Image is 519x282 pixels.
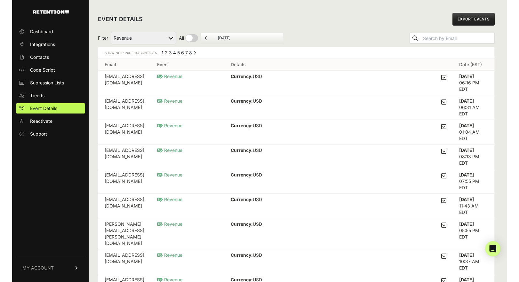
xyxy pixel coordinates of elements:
span: 147 [122,51,127,55]
a: Event Details [4,103,73,114]
td: 07:55 PM EDT [441,169,482,194]
a: Page 7 [173,50,176,55]
span: 1 - 20 [108,51,117,55]
select: Filter [99,32,164,44]
td: [EMAIL_ADDRESS][DOMAIN_NAME] [86,71,139,95]
a: Trends [4,90,73,101]
th: Event [139,59,212,71]
span: Integrations [18,41,43,48]
a: Page 4 [161,50,164,55]
p: USD [219,252,273,258]
p: USD [219,122,271,129]
strong: [DATE] [447,172,462,177]
p: USD [219,73,272,80]
em: Page 1 [149,50,151,55]
td: 10:37 AM EDT [441,249,482,274]
strong: Currency: [219,221,241,227]
span: Revenue [145,74,170,79]
span: Code Script [18,67,43,73]
span: Contacts [18,54,37,60]
td: 06:31 AM EDT [441,95,482,120]
a: Code Script [4,65,73,75]
strong: [DATE] [447,123,462,128]
span: Dashboard [18,28,41,35]
td: [EMAIL_ADDRESS][DOMAIN_NAME] [86,95,139,120]
td: 11:43 AM EDT [441,194,482,218]
a: Page 3 [157,50,160,55]
a: Support [4,129,73,139]
p: USD [219,196,273,203]
a: Reactivate [4,116,73,126]
td: [EMAIL_ADDRESS][DOMAIN_NAME] [86,249,139,274]
span: Revenue [145,197,170,202]
td: [PERSON_NAME][EMAIL_ADDRESS][PERSON_NAME][DOMAIN_NAME] [86,218,139,249]
span: Reactivate [18,118,40,124]
span: Revenue [145,221,170,227]
th: Details [212,59,441,71]
a: EXPORT EVENTS [440,13,483,26]
td: [EMAIL_ADDRESS][DOMAIN_NAME] [86,145,139,169]
td: [EMAIL_ADDRESS][DOMAIN_NAME] [86,120,139,145]
span: Filter [86,35,96,41]
strong: [DATE] [447,74,462,79]
span: Revenue [145,147,170,153]
strong: Currency: [219,98,241,104]
strong: Currency: [219,197,241,202]
a: Page 8 [177,50,180,55]
th: Date (EST) [441,59,482,71]
p: USD [219,147,272,153]
th: Email [86,59,139,71]
a: Page 5 [165,50,168,55]
strong: [DATE] [447,252,462,258]
td: 05:55 PM EDT [441,218,482,249]
span: Event Details [18,105,45,112]
p: USD [219,172,272,178]
span: Revenue [145,172,170,177]
p: USD [219,221,271,227]
a: Dashboard [4,27,73,37]
div: Pagination [148,50,184,58]
a: Integrations [4,39,73,50]
span: MY ACCOUNT [10,265,42,271]
strong: Currency: [219,172,241,177]
p: USD [219,98,270,104]
strong: [DATE] [447,221,462,227]
span: Revenue [145,123,170,128]
span: Revenue [145,252,170,258]
strong: Currency: [219,74,241,79]
strong: Currency: [219,147,241,153]
span: Revenue [145,98,170,104]
td: 08:13 PM EDT [441,145,482,169]
span: Contacts. [121,51,146,55]
span: Supression Lists [18,80,52,86]
img: Retention.com [21,10,57,14]
span: Support [18,131,35,137]
td: 06:16 PM EDT [441,71,482,95]
strong: [DATE] [447,197,462,202]
a: Supression Lists [4,78,73,88]
div: Showing of [92,50,146,56]
td: [EMAIL_ADDRESS][DOMAIN_NAME] [86,169,139,194]
strong: [DATE] [447,147,462,153]
strong: Currency: [219,252,241,258]
input: Search by Email [410,34,482,43]
a: Contacts [4,52,73,62]
td: 01:04 AM EDT [441,120,482,145]
a: MY ACCOUNT [4,258,73,278]
strong: [DATE] [447,98,462,104]
strong: Currency: [219,123,241,128]
span: Trends [18,92,32,99]
a: Page 6 [169,50,172,55]
a: Page 2 [153,50,156,55]
td: [EMAIL_ADDRESS][DOMAIN_NAME] [86,194,139,218]
div: Open Intercom Messenger [473,241,488,256]
h2: EVENT DETAILS [86,15,131,24]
